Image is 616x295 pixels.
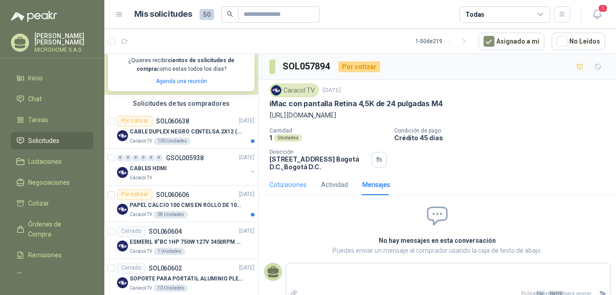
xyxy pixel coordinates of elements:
[154,211,188,218] div: 38 Unidades
[34,33,93,45] p: [PERSON_NAME] [PERSON_NAME]
[117,167,128,178] img: Company Logo
[11,69,93,87] a: Inicio
[149,228,182,235] p: SOL060604
[239,117,254,125] p: [DATE]
[465,10,484,20] div: Todas
[416,34,471,49] div: 1 - 50 de 219
[156,192,189,198] p: SOL060606
[117,241,128,251] img: Company Logo
[11,195,93,212] a: Cotizar
[28,198,49,208] span: Cotizar
[283,59,331,74] h3: SOL057894
[130,211,152,218] p: Caracol TV
[269,149,368,155] p: Dirección
[113,56,249,74] p: ¿Quieres recibir como estas todos los días?
[394,128,612,134] p: Condición de pago
[130,238,243,246] p: ESMERIL 8"BC 1HP 750W 127V 3450RPM URREA
[148,155,155,161] div: 0
[270,236,605,246] h2: No hay mensajes en esta conversación
[104,186,258,222] a: Por cotizarSOL060606[DATE] Company LogoPAPEL CALCIO 100 CMS EN ROLLO DE 100 GRCaracol TV38 Unidades
[156,78,207,84] a: Agenda una reunión
[117,277,128,288] img: Company Logo
[154,248,185,255] div: 1 Unidades
[239,227,254,236] p: [DATE]
[28,115,48,125] span: Tareas
[117,116,152,127] div: Por cotizar
[338,61,380,72] div: Por cotizar
[200,9,214,20] span: 50
[271,85,281,95] img: Company Logo
[149,265,182,271] p: SOL060602
[130,128,243,136] p: CABLE DUPLEX NEGRO CENTELSA 2X12 (COLOR NEGRO)
[269,134,272,142] p: 1
[11,216,93,243] a: Órdenes de Compra
[154,285,188,292] div: 70 Unidades
[156,118,189,124] p: SOL060638
[28,157,62,167] span: Licitaciones
[11,11,57,22] img: Logo peakr
[104,112,258,149] a: Por cotizarSOL060638[DATE] Company LogoCABLE DUPLEX NEGRO CENTELSA 2X12 (COLOR NEGRO)Caracol TV10...
[34,47,93,53] p: MICROHOME S.A.S
[130,201,243,210] p: PAPEL CALCIO 100 CMS EN ROLLO DE 100 GR
[274,134,302,142] div: Unidades
[104,95,258,112] div: Solicitudes de tus compradores
[589,6,605,23] button: 1
[239,190,254,199] p: [DATE]
[552,33,605,50] button: No Leídos
[117,155,124,161] div: 0
[321,180,348,190] div: Actividad
[239,264,254,272] p: [DATE]
[104,222,258,259] a: CerradoSOL060604[DATE] Company LogoESMERIL 8"BC 1HP 750W 127V 3450RPM URREACaracol TV1 Unidades
[137,57,235,72] b: cientos de solicitudes de compra
[117,263,145,274] div: Cerrado
[130,138,152,145] p: Caracol TV
[269,155,368,171] p: [STREET_ADDRESS] Bogotá D.C. , Bogotá D.C.
[28,219,85,239] span: Órdenes de Compra
[130,248,152,255] p: Caracol TV
[11,90,93,108] a: Chat
[130,164,167,173] p: CABLES HDMI
[269,110,605,120] p: [URL][DOMAIN_NAME]
[28,94,42,104] span: Chat
[28,271,68,281] span: Configuración
[479,33,544,50] button: Asignado a mi
[269,84,319,97] div: Caracol TV
[11,153,93,170] a: Licitaciones
[117,226,145,237] div: Cerrado
[28,73,43,83] span: Inicio
[227,11,233,17] span: search
[11,132,93,149] a: Solicitudes
[394,134,612,142] p: Crédito 45 días
[269,180,307,190] div: Cotizaciones
[140,155,147,161] div: 0
[270,246,605,256] p: Puedes enviar un mensaje al comprador usando la caja de texto de abajo.
[117,204,128,215] img: Company Logo
[117,152,256,182] a: 0 0 0 0 0 0 GSOL005938[DATE] Company LogoCABLES HDMICaracol TV
[134,8,192,21] h1: Mis solicitudes
[11,111,93,128] a: Tareas
[154,138,191,145] div: 100 Unidades
[28,250,62,260] span: Remisiones
[130,174,152,182] p: Caracol TV
[11,267,93,285] a: Configuración
[156,155,162,161] div: 0
[598,4,608,13] span: 1
[130,275,243,283] p: SOPORTE PARA PORTÁTIL ALUMINIO PLEGABLE VTA
[362,180,390,190] div: Mensajes
[130,285,152,292] p: Caracol TV
[125,155,132,161] div: 0
[239,153,254,162] p: [DATE]
[11,174,93,191] a: Negociaciones
[28,177,70,187] span: Negociaciones
[323,86,341,95] p: [DATE]
[11,246,93,264] a: Remisiones
[269,99,443,108] p: iMac con pantalla Retina 4,5K de 24 pulgadas M4
[166,155,204,161] p: GSOL005938
[132,155,139,161] div: 0
[117,130,128,141] img: Company Logo
[28,136,59,146] span: Solicitudes
[117,189,152,200] div: Por cotizar
[269,128,387,134] p: Cantidad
